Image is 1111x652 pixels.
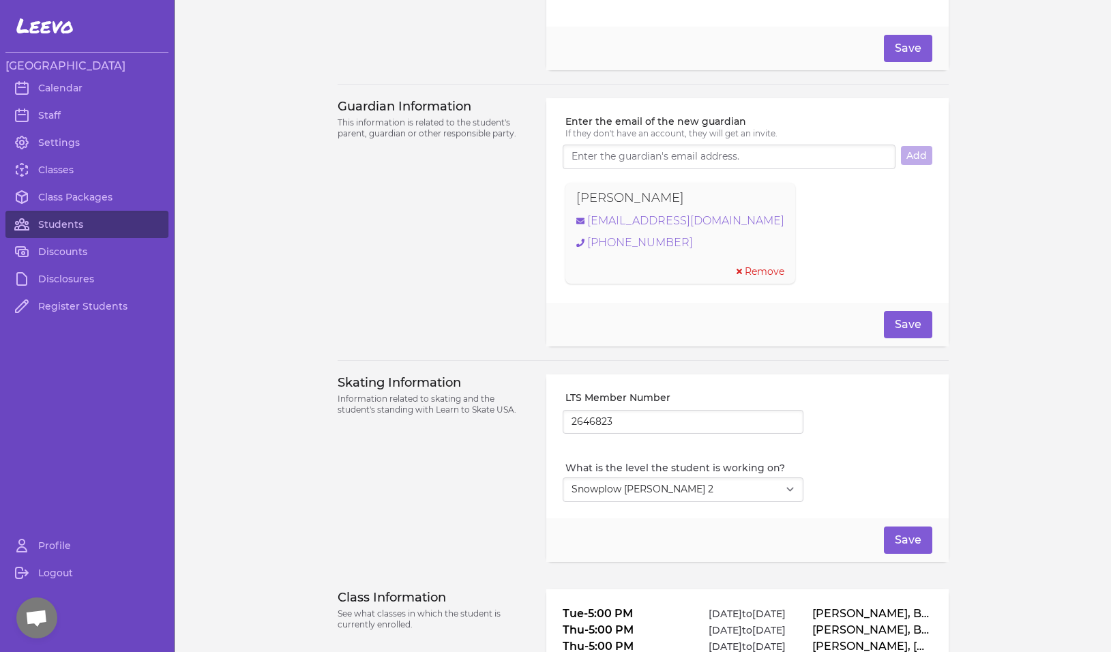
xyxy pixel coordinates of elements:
label: LTS Member Number [565,391,803,404]
a: [PHONE_NUMBER] [576,235,784,251]
p: If they don't have an account, they will get an invite. [565,128,932,139]
a: Classes [5,156,168,183]
a: Class Packages [5,183,168,211]
button: Save [884,35,932,62]
a: Settings [5,129,168,156]
p: [PERSON_NAME], Braxten [812,622,932,638]
h3: [GEOGRAPHIC_DATA] [5,58,168,74]
p: Thu - 5:00 PM [563,622,682,638]
h3: Guardian Information [338,98,531,115]
p: [DATE] to [DATE] [687,623,807,637]
a: Register Students [5,293,168,320]
p: This information is related to the student's parent, guardian or other responsible party. [338,117,531,139]
label: What is the level the student is working on? [565,461,803,475]
input: Enter the guardian's email address. [563,145,895,169]
label: Enter the email of the new guardian [565,115,932,128]
a: Profile [5,532,168,559]
h3: Skating Information [338,374,531,391]
span: Remove [745,265,784,278]
p: [DATE] to [DATE] [687,607,807,621]
p: [PERSON_NAME], Braxten [812,606,932,622]
h3: Class Information [338,589,531,606]
button: Save [884,527,932,554]
a: Students [5,211,168,238]
a: Calendar [5,74,168,102]
a: Staff [5,102,168,129]
p: Information related to skating and the student's standing with Learn to Skate USA. [338,394,531,415]
p: [PERSON_NAME] [576,188,684,207]
button: Add [901,146,932,165]
input: LTS or USFSA number [563,410,803,434]
p: Tue - 5:00 PM [563,606,682,622]
a: [EMAIL_ADDRESS][DOMAIN_NAME] [576,213,784,229]
button: Remove [737,265,784,278]
span: Leevo [16,14,74,38]
a: Disclosures [5,265,168,293]
p: See what classes in which the student is currently enrolled. [338,608,531,630]
a: Logout [5,559,168,587]
div: Open chat [16,597,57,638]
button: Save [884,311,932,338]
a: Discounts [5,238,168,265]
